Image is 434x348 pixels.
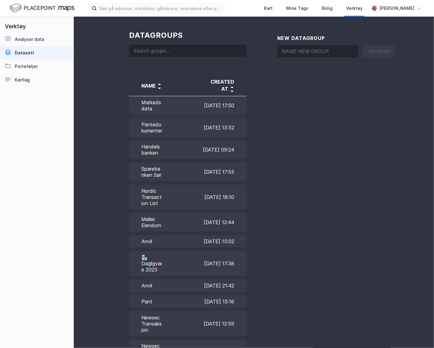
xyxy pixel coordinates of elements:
[129,117,162,139] td: Pantedokumenter
[228,83,236,91] img: ArrowUp.d35a75ab81ac7c12469c333a957a18d6.svg
[10,3,74,14] img: logo.f888ab2527a4732fd821a326f86c7f29.svg
[129,161,162,183] td: Sparebanken Sør
[129,278,162,294] td: Anvil
[162,249,247,278] td: [DATE] 17:38
[228,88,236,95] img: ArrowDown.cfc95092da2c2829964253f6dfeacc94.svg
[129,31,247,40] h1: datagroups
[129,139,162,161] td: Handelsbanken
[286,5,308,12] div: Mine Tags
[162,96,247,117] td: [DATE] 17:50
[129,249,162,278] td: 🏪 Dagligvare 2023
[129,96,162,117] td: Markedsdata
[264,5,273,12] div: Kart
[129,183,162,211] td: Nordic Transaction List
[15,36,44,43] div: Analyser data
[322,5,333,12] div: Bolig
[129,294,162,310] td: Pant
[162,278,247,294] td: [DATE] 21:42
[129,45,247,57] input: Search groups...
[162,161,247,183] td: [DATE] 17:55
[363,45,395,57] div: add group
[162,78,247,96] th: CREATED AT
[379,5,414,12] div: [PERSON_NAME]
[156,85,163,92] img: ArrowDown.cfc95092da2c2829964253f6dfeacc94.svg
[162,183,247,211] td: [DATE] 18:10
[277,45,358,57] input: NAME NEW GROUP
[15,63,38,70] div: Porteføljer
[162,294,247,310] td: [DATE] 15:16
[15,49,34,57] div: Datasett
[346,5,363,12] div: Verktøy
[162,211,247,233] td: [DATE] 12:44
[97,4,224,13] input: Søk på adresse, matrikkel, gårdeiere, leietakere eller personer
[129,310,162,338] td: Newsec Transaksjon
[162,310,247,338] td: [DATE] 12:59
[15,76,30,84] div: Kartlag
[162,139,247,161] td: [DATE] 09:24
[129,78,162,96] th: NAME
[129,211,162,233] td: Møller Eiendom
[403,318,434,348] iframe: Chat Widget
[162,233,247,249] td: [DATE] 15:02
[129,233,162,249] td: Anvil
[277,35,395,41] h2: new datagroup
[156,80,163,88] img: ArrowUp.d35a75ab81ac7c12469c333a957a18d6.svg
[162,117,247,139] td: [DATE] 13:52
